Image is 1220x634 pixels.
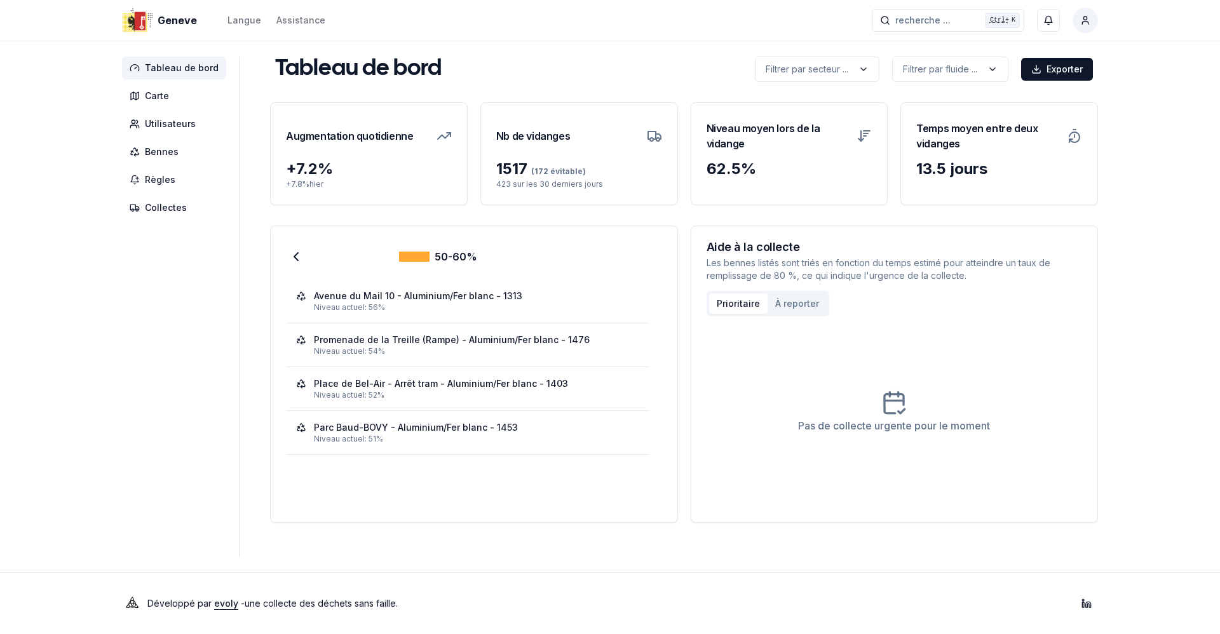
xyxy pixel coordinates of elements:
h3: Niveau moyen lors de la vidange [707,118,850,154]
div: Niveau actuel: 54% [314,346,639,356]
span: Collectes [145,201,187,214]
h1: Tableau de bord [275,57,442,82]
span: Tableau de bord [145,62,219,74]
button: Langue [227,13,261,28]
img: Geneve Logo [122,5,152,36]
div: Promenade de la Treille (Rampe) - Aluminium/Fer blanc - 1476 [314,334,590,346]
h3: Aide à la collecte [707,241,1083,253]
div: 13.5 jours [916,159,1082,179]
p: Les bennes listés sont triés en fonction du temps estimé pour atteindre un taux de remplissage de... [707,257,1083,282]
a: Règles [122,168,231,191]
div: Langue [227,14,261,27]
div: 50-60% [399,249,477,264]
div: + 7.2 % [286,159,452,179]
span: Carte [145,90,169,102]
button: À reporter [768,293,827,314]
div: Parc Baud-BOVY - Aluminium/Fer blanc - 1453 [314,421,518,434]
div: Avenue du Mail 10 - Aluminium/Fer blanc - 1313 [314,290,522,302]
p: Filtrer par fluide ... [903,63,977,76]
div: 1517 [496,159,662,179]
div: Pas de collecte urgente pour le moment [798,418,990,433]
h3: Augmentation quotidienne [286,118,413,154]
a: Carte [122,84,231,107]
span: Règles [145,173,175,186]
a: Utilisateurs [122,112,231,135]
h3: Temps moyen entre deux vidanges [916,118,1059,154]
a: Parc Baud-BOVY - Aluminium/Fer blanc - 1453Niveau actuel: 51% [296,421,639,444]
img: Evoly Logo [122,593,142,614]
a: Geneve [122,13,202,28]
div: 62.5 % [707,159,872,179]
span: Bennes [145,145,179,158]
a: Tableau de bord [122,57,231,79]
div: Niveau actuel: 56% [314,302,639,313]
a: Collectes [122,196,231,219]
span: Utilisateurs [145,118,196,130]
div: Niveau actuel: 52% [314,390,639,400]
div: Niveau actuel: 51% [314,434,639,444]
p: 423 sur les 30 derniers jours [496,179,662,189]
p: Développé par - une collecte des déchets sans faille . [147,595,398,612]
span: recherche ... [895,14,951,27]
button: Prioritaire [709,293,768,314]
button: recherche ...Ctrl+K [872,9,1024,32]
span: Geneve [158,13,197,28]
h3: Nb de vidanges [496,118,570,154]
a: Promenade de la Treille (Rampe) - Aluminium/Fer blanc - 1476Niveau actuel: 54% [296,334,639,356]
p: Filtrer par secteur ... [766,63,848,76]
a: Avenue du Mail 10 - Aluminium/Fer blanc - 1313Niveau actuel: 56% [296,290,639,313]
div: Place de Bel-Air - Arrêt tram - Aluminium/Fer blanc - 1403 [314,377,568,390]
span: (172 évitable) [527,166,586,176]
button: label [755,57,879,82]
a: Bennes [122,140,231,163]
a: Assistance [276,13,325,28]
a: Place de Bel-Air - Arrêt tram - Aluminium/Fer blanc - 1403Niveau actuel: 52% [296,377,639,400]
p: + 7.8 % hier [286,179,452,189]
button: Exporter [1021,58,1093,81]
a: evoly [214,598,238,609]
button: label [892,57,1008,82]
